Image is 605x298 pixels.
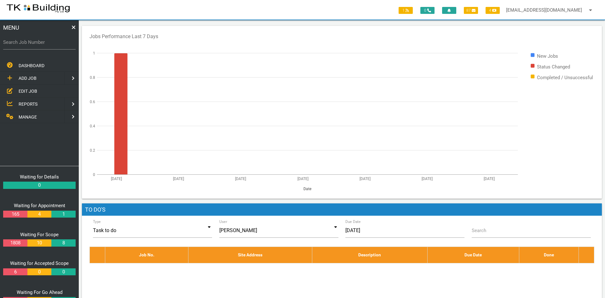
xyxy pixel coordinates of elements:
[20,232,59,237] a: Waiting For Scope
[3,239,27,247] a: 1808
[19,63,44,68] span: DASHBOARD
[90,75,95,79] text: 0.8
[537,64,570,69] text: Status Changed
[3,23,19,32] span: MENU
[19,89,37,94] span: EDIT JOB
[3,39,76,46] label: Search Job Number
[484,176,495,181] text: [DATE]
[3,182,76,189] a: 0
[93,219,101,225] label: Type
[14,203,65,208] a: Waiting for Appointment
[51,211,75,218] a: 1
[105,247,188,263] th: Job No.
[486,7,500,14] span: 4
[10,260,69,266] a: Waiting for Accepted Scope
[82,203,602,216] h1: To Do's
[312,247,427,263] th: Description
[235,176,246,181] text: [DATE]
[89,33,158,39] text: Jobs Performance Last 7 Days
[519,247,579,263] th: Done
[422,176,433,181] text: [DATE]
[537,53,558,59] text: New Jobs
[464,7,478,14] span: 87
[93,172,95,177] text: 0
[3,268,27,276] a: 6
[27,268,51,276] a: 0
[93,51,95,55] text: 1
[219,219,227,225] label: User
[173,176,184,181] text: [DATE]
[297,176,308,181] text: [DATE]
[90,148,95,152] text: 0.2
[90,124,95,128] text: 0.4
[360,176,371,181] text: [DATE]
[303,186,311,191] text: Date
[19,102,37,107] span: REPORTS
[27,211,51,218] a: 4
[6,3,70,13] img: s3file
[51,268,75,276] a: 0
[472,227,486,234] label: Search
[420,7,435,14] span: 0
[537,74,593,80] text: Completed / Unsuccessful
[3,211,27,218] a: 165
[399,7,413,14] span: 1
[27,239,51,247] a: 10
[90,99,95,104] text: 0.6
[19,114,37,120] span: MANAGE
[17,289,62,295] a: Waiting For Go Ahead
[20,174,59,180] a: Waiting for Details
[427,247,519,263] th: Due Date
[111,176,122,181] text: [DATE]
[188,247,312,263] th: Site Address
[345,219,361,225] label: Due Date
[51,239,75,247] a: 8
[19,76,37,81] span: ADD JOB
